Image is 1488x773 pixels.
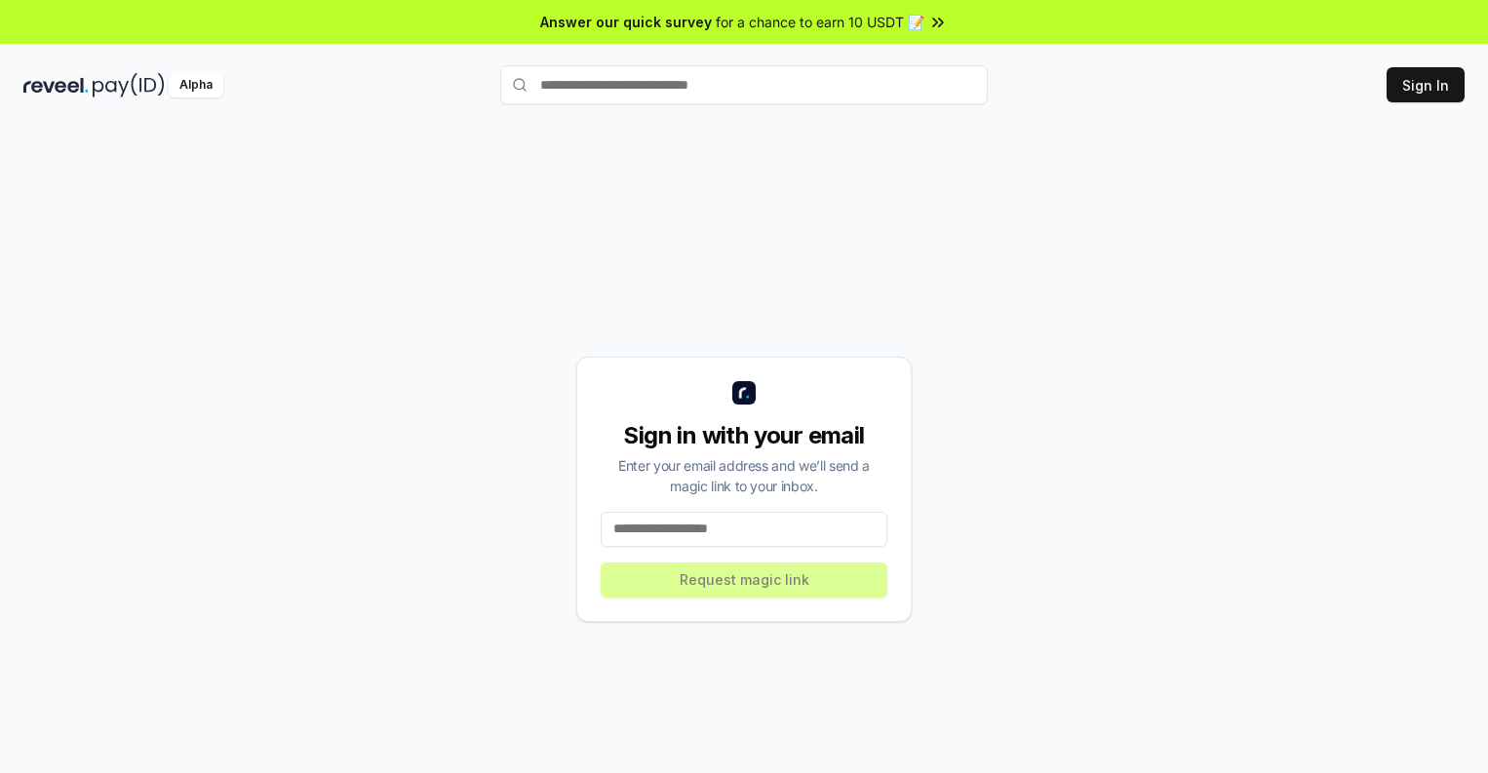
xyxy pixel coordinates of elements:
[601,420,887,451] div: Sign in with your email
[601,455,887,496] div: Enter your email address and we’ll send a magic link to your inbox.
[93,73,165,97] img: pay_id
[169,73,223,97] div: Alpha
[732,381,756,405] img: logo_small
[540,12,712,32] span: Answer our quick survey
[23,73,89,97] img: reveel_dark
[1387,67,1465,102] button: Sign In
[716,12,924,32] span: for a chance to earn 10 USDT 📝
